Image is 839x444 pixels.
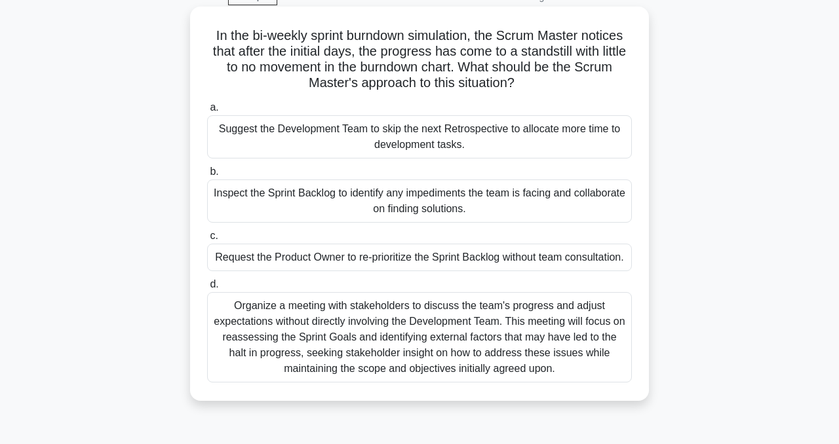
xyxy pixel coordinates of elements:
[207,292,632,382] div: Organize a meeting with stakeholders to discuss the team's progress and adjust expectations witho...
[210,166,218,177] span: b.
[210,102,218,113] span: a.
[210,278,218,289] span: d.
[207,244,632,271] div: Request the Product Owner to re-prioritize the Sprint Backlog without team consultation.
[210,230,218,241] span: c.
[206,28,633,92] h5: In the bi-weekly sprint burndown simulation, the Scrum Master notices that after the initial days...
[207,179,632,223] div: Inspect the Sprint Backlog to identify any impediments the team is facing and collaborate on find...
[207,115,632,158] div: Suggest the Development Team to skip the next Retrospective to allocate more time to development ...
